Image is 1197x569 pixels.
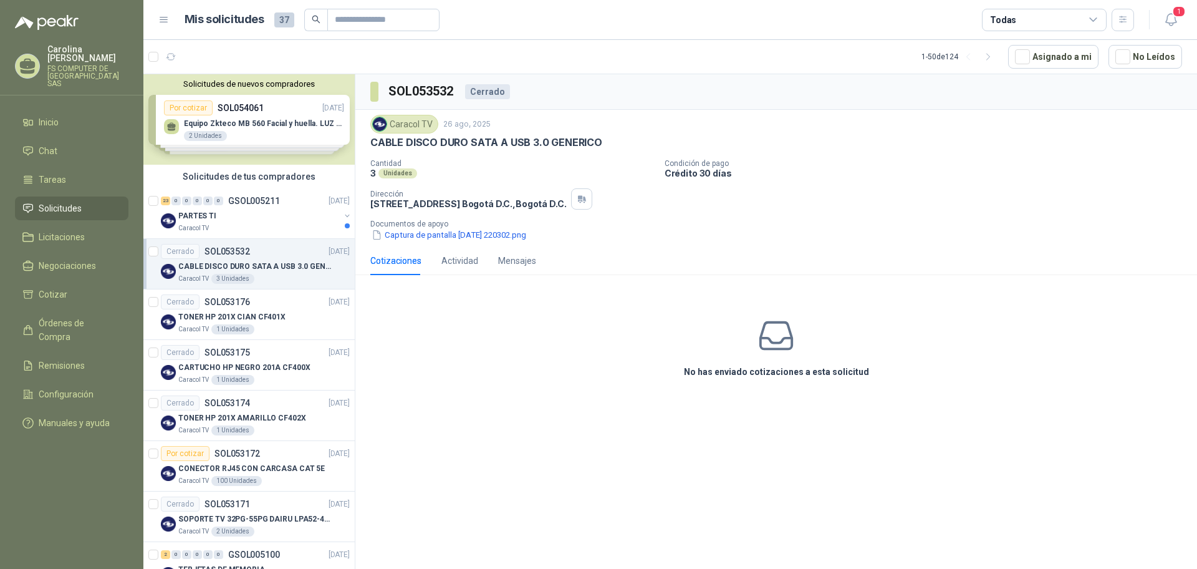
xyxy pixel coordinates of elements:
div: 0 [182,197,191,205]
p: [STREET_ADDRESS] Bogotá D.C. , Bogotá D.C. [370,198,566,209]
p: [DATE] [329,549,350,561]
div: 3 Unidades [211,274,254,284]
img: Company Logo [161,517,176,532]
div: Cerrado [465,84,510,99]
div: 1 - 50 de 124 [921,47,998,67]
span: Remisiones [39,359,85,372]
p: Cantidad [370,159,655,168]
p: SOL053532 [204,247,250,256]
p: 3 [370,168,376,178]
a: Inicio [15,110,128,134]
div: Mensajes [498,254,536,268]
div: 1 Unidades [211,324,254,334]
a: Manuales y ayuda [15,411,128,435]
div: Cotizaciones [370,254,421,268]
div: Cerrado [161,497,199,512]
a: Licitaciones [15,225,128,249]
h3: No has enviado cotizaciones a esta solicitud [684,365,869,379]
div: Cerrado [161,396,199,411]
img: Company Logo [161,416,176,430]
div: Caracol TV [370,115,438,134]
a: Órdenes de Compra [15,311,128,349]
div: Todas [990,13,1016,27]
div: 2 Unidades [211,527,254,537]
a: Cotizar [15,283,128,306]
h3: SOL053532 [388,82,455,101]
p: PARTES TI [178,210,216,222]
div: 0 [214,197,223,205]
p: [DATE] [329,195,350,207]
p: Carolina [PERSON_NAME] [47,45,128,62]
button: Solicitudes de nuevos compradores [148,79,350,89]
span: 37 [274,12,294,27]
a: 23 0 0 0 0 0 GSOL005211[DATE] Company LogoPARTES TICaracol TV [161,193,352,233]
a: Tareas [15,168,128,192]
p: [DATE] [329,246,350,258]
div: Solicitudes de tus compradores [143,165,355,188]
p: Dirección [370,190,566,198]
span: Configuración [39,387,94,401]
div: 100 Unidades [211,476,262,486]
p: 26 ago, 2025 [443,119,491,130]
div: 1 Unidades [211,426,254,435]
div: Solicitudes de nuevos compradoresPor cotizarSOL054061[DATE] Equipo Zkteco MB 560 Facial y huella.... [143,74,355,165]
div: 0 [193,197,202,205]
p: FS COMPUTER DE [GEOGRAPHIC_DATA] SAS [47,65,128,87]
a: CerradoSOL053174[DATE] Company LogoTONER HP 201X AMARILLO CF402XCaracol TV1 Unidades [143,391,355,441]
span: 1 [1172,6,1186,17]
p: Caracol TV [178,324,209,334]
p: [DATE] [329,397,350,409]
p: CABLE DISCO DURO SATA A USB 3.0 GENERICO [370,136,602,149]
img: Logo peakr [15,15,79,30]
button: No Leídos [1108,45,1182,69]
div: Unidades [378,168,417,178]
button: 1 [1160,9,1182,31]
p: Caracol TV [178,223,209,233]
img: Company Logo [161,264,176,279]
span: Licitaciones [39,230,85,244]
div: Cerrado [161,294,199,309]
p: [DATE] [329,498,350,510]
p: GSOL005211 [228,197,280,205]
p: Crédito 30 días [665,168,1192,178]
span: Órdenes de Compra [39,316,117,344]
p: TONER HP 201X AMARILLO CF402X [178,412,306,424]
div: 0 [214,550,223,559]
img: Company Logo [373,117,387,131]
p: SOL053174 [204,399,250,407]
p: Caracol TV [178,426,209,435]
a: Remisiones [15,354,128,377]
span: search [312,15,320,24]
span: Tareas [39,173,66,187]
h1: Mis solicitudes [185,11,264,29]
div: 0 [171,197,181,205]
button: Asignado a mi [1008,45,1098,69]
div: 2 [161,550,170,559]
div: Cerrado [161,345,199,360]
a: CerradoSOL053532[DATE] Company LogoCABLE DISCO DURO SATA A USB 3.0 GENERICOCaracol TV3 Unidades [143,239,355,289]
div: Cerrado [161,244,199,259]
div: 0 [193,550,202,559]
a: CerradoSOL053176[DATE] Company LogoTONER HP 201X CIAN CF401XCaracol TV1 Unidades [143,289,355,340]
div: 1 Unidades [211,375,254,385]
p: [DATE] [329,347,350,359]
p: GSOL005100 [228,550,280,559]
div: Actividad [441,254,478,268]
a: CerradoSOL053175[DATE] Company LogoCARTUCHO HP NEGRO 201A CF400XCaracol TV1 Unidades [143,340,355,391]
img: Company Logo [161,213,176,228]
p: Caracol TV [178,527,209,537]
p: Caracol TV [178,274,209,284]
p: Condición de pago [665,159,1192,168]
div: 0 [203,197,213,205]
p: SOL053172 [214,449,260,458]
p: CARTUCHO HP NEGRO 201A CF400X [178,362,310,374]
p: TONER HP 201X CIAN CF401X [178,311,286,323]
div: 23 [161,197,170,205]
a: Chat [15,139,128,163]
span: Negociaciones [39,259,96,273]
span: Cotizar [39,288,67,301]
p: SOPORTE TV 32PG-55PG DAIRU LPA52-446KIT2 [178,513,334,525]
p: CONECTOR RJ45 CON CARCASA CAT 5E [178,463,325,475]
p: Documentos de apoyo [370,220,1192,228]
p: SOL053171 [204,500,250,508]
